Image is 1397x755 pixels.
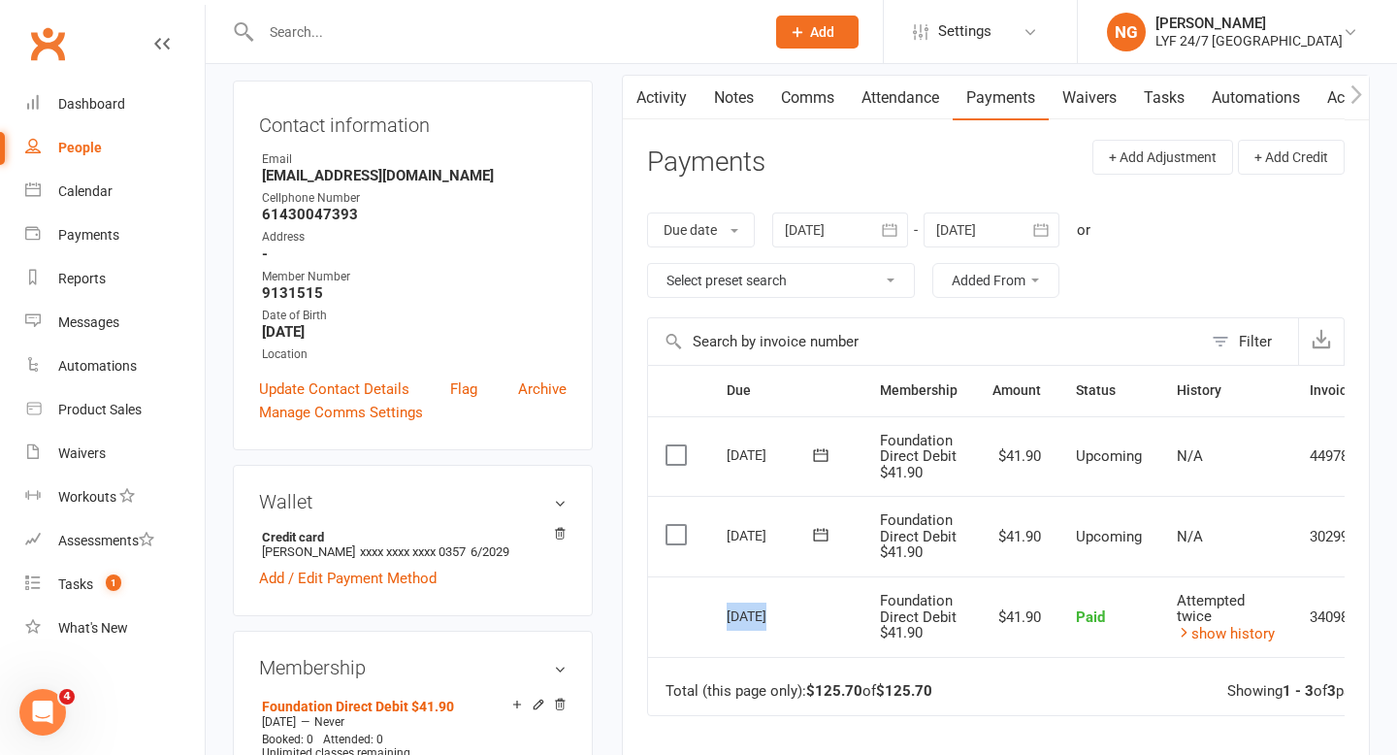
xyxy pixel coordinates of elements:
div: Filter [1239,330,1272,353]
a: Product Sales [25,388,205,432]
td: 3029958 [1292,496,1382,576]
a: Assessments [25,519,205,563]
div: Calendar [58,183,113,199]
span: xxxx xxxx xxxx 0357 [360,544,466,559]
th: Membership [862,366,975,415]
li: [PERSON_NAME] [259,527,567,562]
h3: Payments [647,148,765,178]
span: Attended: 0 [323,733,383,746]
a: Tasks 1 [25,563,205,607]
div: Waivers [58,445,106,461]
td: 4497818 [1292,416,1382,497]
strong: Credit card [262,530,557,544]
div: Date of Birth [262,307,567,325]
button: + Add Credit [1238,140,1345,175]
strong: $125.70 [806,682,862,700]
a: Foundation Direct Debit $41.90 [262,699,454,714]
a: Payments [953,76,1049,120]
div: [DATE] [727,601,816,631]
span: Paid [1076,608,1105,626]
strong: - [262,246,567,263]
span: Never [314,715,344,729]
span: [DATE] [262,715,296,729]
button: Filter [1202,318,1298,365]
strong: $125.70 [876,682,932,700]
button: Due date [647,213,755,247]
span: Foundation Direct Debit $41.90 [880,432,957,481]
a: Dashboard [25,82,205,126]
a: Payments [25,213,205,257]
div: Payments [58,227,119,243]
span: Foundation Direct Debit $41.90 [880,592,957,641]
td: $41.90 [975,496,1058,576]
div: Automations [58,358,137,374]
span: 6/2029 [471,544,509,559]
a: Attendance [848,76,953,120]
div: Dashboard [58,96,125,112]
div: Address [262,228,567,246]
a: Activity [623,76,700,120]
div: Member Number [262,268,567,286]
div: or [1077,218,1090,242]
span: Attempted twice [1177,592,1245,626]
a: Reports [25,257,205,301]
a: Clubworx [23,19,72,68]
a: Automations [25,345,205,388]
input: Search by invoice number [648,318,1202,365]
strong: 1 - 3 [1283,682,1314,700]
div: Cellphone Number [262,189,567,208]
a: People [25,126,205,170]
div: People [58,140,102,155]
div: Reports [58,271,106,286]
td: 3409893 [1292,576,1382,658]
span: 4 [59,689,75,705]
div: [PERSON_NAME] [1155,15,1343,32]
div: — [257,714,567,730]
button: Added From [932,263,1059,298]
div: Tasks [58,576,93,592]
input: Search... [255,18,751,46]
div: [DATE] [727,440,816,470]
a: Notes [700,76,767,120]
div: Location [262,345,567,364]
h3: Contact information [259,107,567,136]
span: Add [810,24,834,40]
div: Workouts [58,489,116,505]
strong: [DATE] [262,323,567,341]
a: What's New [25,607,205,650]
strong: 61430047393 [262,206,567,223]
span: Upcoming [1076,528,1142,545]
span: Booked: 0 [262,733,313,746]
a: Workouts [25,476,205,519]
a: Manage Comms Settings [259,401,423,424]
iframe: Intercom live chat [19,689,66,736]
div: Product Sales [58,402,142,417]
h3: Membership [259,657,567,678]
div: Total (this page only): of [666,683,932,700]
td: $41.90 [975,416,1058,497]
a: Automations [1198,76,1314,120]
span: 1 [106,574,121,591]
a: Messages [25,301,205,345]
div: What's New [58,620,128,636]
div: Messages [58,314,119,330]
span: Settings [938,10,991,53]
a: show history [1177,625,1275,642]
button: + Add Adjustment [1092,140,1233,175]
a: Update Contact Details [259,377,409,401]
div: NG [1107,13,1146,51]
h3: Wallet [259,491,567,512]
a: Archive [518,377,567,401]
span: N/A [1177,447,1203,465]
button: Add [776,16,859,49]
th: Status [1058,366,1159,415]
a: Tasks [1130,76,1198,120]
th: Amount [975,366,1058,415]
strong: 9131515 [262,284,567,302]
div: Assessments [58,533,154,548]
a: Waivers [25,432,205,476]
strong: 3 [1327,682,1336,700]
a: Flag [450,377,477,401]
div: LYF 24/7 [GEOGRAPHIC_DATA] [1155,32,1343,49]
span: Upcoming [1076,447,1142,465]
